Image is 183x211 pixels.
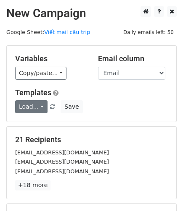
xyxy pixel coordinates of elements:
[120,29,177,35] a: Daily emails left: 50
[6,6,177,21] h2: New Campaign
[15,168,109,175] small: [EMAIL_ADDRESS][DOMAIN_NAME]
[98,54,168,63] h5: Email column
[15,88,51,97] a: Templates
[141,171,183,211] iframe: Chat Widget
[15,100,48,113] a: Load...
[61,100,82,113] button: Save
[6,29,90,35] small: Google Sheet:
[15,149,109,156] small: [EMAIL_ADDRESS][DOMAIN_NAME]
[15,54,85,63] h5: Variables
[15,180,50,190] a: +18 more
[44,29,90,35] a: Viết mail câu trip
[15,135,168,144] h5: 21 Recipients
[120,28,177,37] span: Daily emails left: 50
[15,67,66,80] a: Copy/paste...
[15,159,109,165] small: [EMAIL_ADDRESS][DOMAIN_NAME]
